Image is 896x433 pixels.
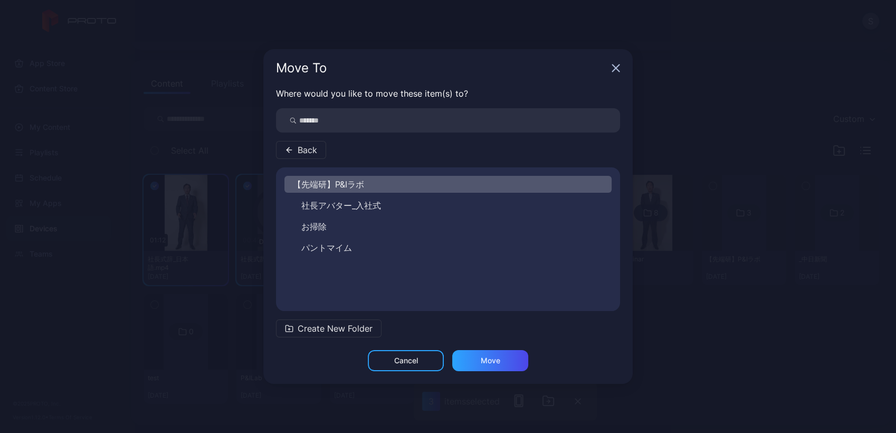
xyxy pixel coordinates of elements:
p: Where would you like to move these item(s) to? [276,87,620,100]
button: パントマイム [284,239,612,256]
button: Back [276,141,326,159]
span: パントマイム [301,241,352,254]
span: 【先端研】P&Iラボ [293,178,364,191]
button: Move [452,350,528,371]
span: お掃除 [301,220,327,233]
span: Create New Folder [298,322,373,335]
div: Move To [276,62,607,74]
span: Back [298,144,317,156]
button: Cancel [368,350,444,371]
div: Cancel [394,356,418,365]
button: Create New Folder [276,319,382,337]
div: Move [481,356,500,365]
span: 社長アバター_入社式 [301,199,381,212]
button: 社長アバター_入社式 [284,197,612,214]
button: お掃除 [284,218,612,235]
